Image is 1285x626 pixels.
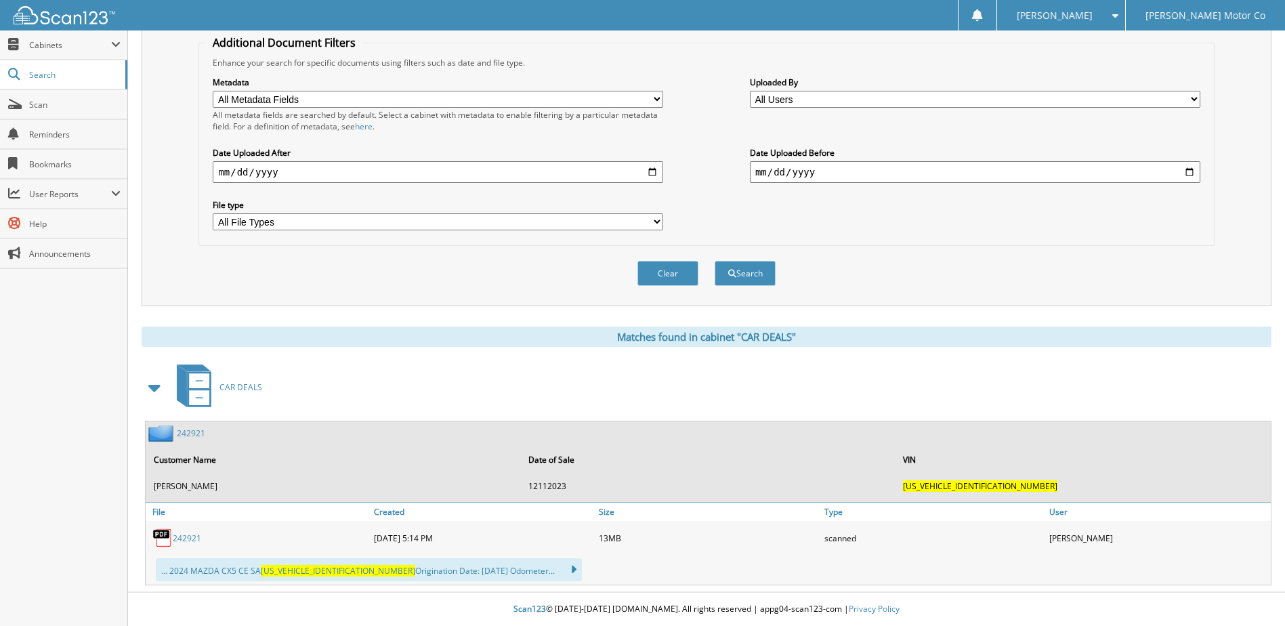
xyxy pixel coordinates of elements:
label: Date Uploaded Before [750,147,1200,159]
span: [PERSON_NAME] Motor Co [1145,12,1265,20]
span: Scan123 [513,603,546,614]
button: Search [715,261,776,286]
iframe: Chat Widget [1217,561,1285,626]
div: Enhance your search for specific documents using filters such as date and file type. [206,57,1206,68]
span: User Reports [29,188,111,200]
span: Bookmarks [29,159,121,170]
th: VIN [896,446,1269,474]
td: 12112023 [522,475,895,497]
div: ... 2024 MAZDA CX5 CE SA Origination Date: [DATE] Odometer... [156,558,582,581]
span: Cabinets [29,39,111,51]
div: 13MB [595,524,820,551]
span: Scan [29,99,121,110]
span: CAR DEALS [219,381,262,393]
a: Created [371,503,595,521]
label: Date Uploaded After [213,147,663,159]
label: Uploaded By [750,77,1200,88]
div: © [DATE]-[DATE] [DOMAIN_NAME]. All rights reserved | appg04-scan123-com | [128,593,1285,626]
a: 242921 [173,533,201,544]
label: Metadata [213,77,663,88]
img: scan123-logo-white.svg [14,6,115,24]
a: here [355,121,373,132]
a: Size [595,503,820,521]
button: Clear [637,261,698,286]
span: [US_VEHICLE_IDENTIFICATION_NUMBER] [903,480,1057,492]
a: User [1046,503,1271,521]
img: PDF.png [152,528,173,548]
span: [PERSON_NAME] [1017,12,1093,20]
legend: Additional Document Filters [206,35,362,50]
span: [US_VEHICLE_IDENTIFICATION_NUMBER] [261,565,415,577]
div: All metadata fields are searched by default. Select a cabinet with metadata to enable filtering b... [213,109,663,132]
span: Reminders [29,129,121,140]
span: Help [29,218,121,230]
a: 242921 [177,427,205,439]
div: [PERSON_NAME] [1046,524,1271,551]
td: [PERSON_NAME] [147,475,520,497]
div: [DATE] 5:14 PM [371,524,595,551]
div: Matches found in cabinet "CAR DEALS" [142,327,1271,347]
div: scanned [821,524,1046,551]
th: Date of Sale [522,446,895,474]
img: folder2.png [148,425,177,442]
a: File [146,503,371,521]
input: start [213,161,663,183]
a: CAR DEALS [169,360,262,414]
input: end [750,161,1200,183]
span: Announcements [29,248,121,259]
label: File type [213,199,663,211]
th: Customer Name [147,446,520,474]
a: Type [821,503,1046,521]
a: Privacy Policy [849,603,900,614]
span: Search [29,69,119,81]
